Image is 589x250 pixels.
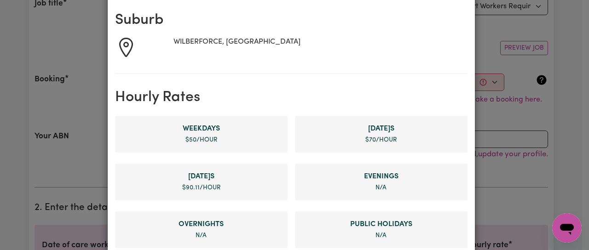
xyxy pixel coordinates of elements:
[173,38,300,45] span: WILBERFORCE, [GEOGRAPHIC_DATA]
[196,233,207,239] span: not specified
[365,137,397,143] span: $ 70 /hour
[122,123,280,134] span: Weekday rate
[115,89,468,106] h2: Hourly Rates
[182,185,220,191] span: $ 90.11 /hour
[115,11,468,29] h2: Suburb
[122,219,280,230] span: Overnight rate
[552,213,582,243] iframe: Button to launch messaging window
[302,171,460,182] span: Evening rate
[302,219,460,230] span: Public Holiday rate
[122,171,280,182] span: Sunday rate
[302,123,460,134] span: Saturday rate
[375,185,387,191] span: not specified
[375,233,387,239] span: not specified
[185,137,217,143] span: $ 50 /hour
